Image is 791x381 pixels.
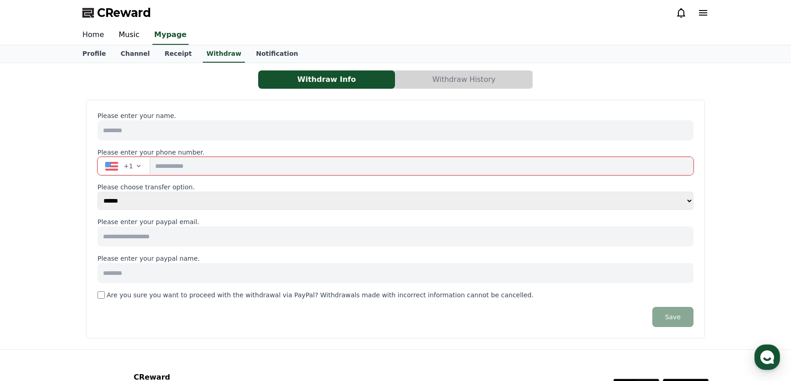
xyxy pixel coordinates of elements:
[82,5,151,20] a: CReward
[113,45,157,63] a: Channel
[98,217,693,226] p: Please enter your paypal email.
[111,26,147,45] a: Music
[75,45,113,63] a: Profile
[395,70,532,89] button: Withdraw History
[98,254,693,263] p: Please enter your paypal name.
[98,182,693,192] p: Please choose transfer option.
[97,5,151,20] span: CReward
[60,290,118,313] a: Messages
[258,70,395,89] a: Withdraw Info
[76,304,103,311] span: Messages
[652,307,693,327] button: Save
[395,70,533,89] a: Withdraw History
[98,111,693,120] p: Please enter your name.
[203,45,245,63] a: Withdraw
[3,290,60,313] a: Home
[107,290,534,300] label: Are you sure you want to proceed with the withdrawal via PayPal? Withdrawals made with incorrect ...
[157,45,199,63] a: Receipt
[98,148,693,157] p: Please enter your phone number.
[75,26,111,45] a: Home
[258,70,395,89] button: Withdraw Info
[118,290,176,313] a: Settings
[249,45,305,63] a: Notification
[135,304,158,311] span: Settings
[124,161,133,171] span: +1
[152,26,189,45] a: Mypage
[23,304,39,311] span: Home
